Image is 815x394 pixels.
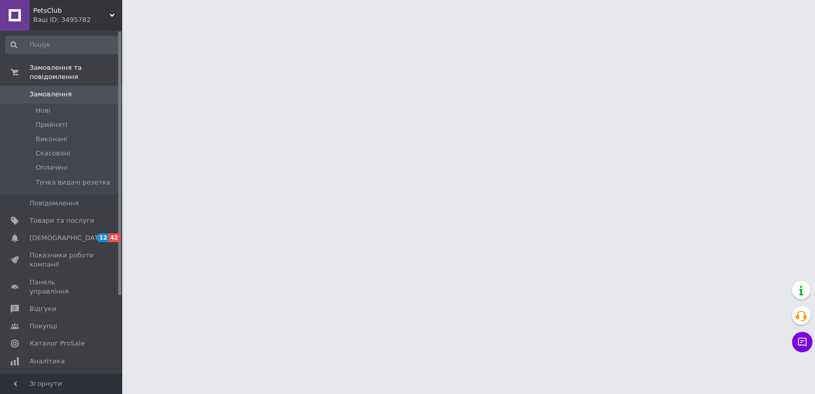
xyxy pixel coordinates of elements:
[36,178,111,187] span: Точка видачі розетка
[30,304,56,313] span: Відгуки
[30,216,94,225] span: Товари та послуги
[30,339,85,348] span: Каталог ProSale
[30,251,94,269] span: Показники роботи компанії
[30,322,57,331] span: Покупці
[36,120,67,129] span: Прийняті
[33,15,122,24] div: Ваш ID: 3495782
[30,63,122,82] span: Замовлення та повідомлення
[36,149,70,158] span: Скасовані
[30,357,65,366] span: Аналітика
[36,135,67,144] span: Виконані
[33,6,110,15] span: PetsClub
[108,233,120,242] span: 42
[36,163,68,172] span: Оплачені
[792,332,812,352] button: Чат з покупцем
[5,36,120,54] input: Пошук
[97,233,108,242] span: 12
[30,233,105,243] span: [DEMOGRAPHIC_DATA]
[30,90,72,99] span: Замовлення
[36,106,50,115] span: Нові
[30,199,79,208] span: Повідомлення
[30,278,94,296] span: Панель управління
